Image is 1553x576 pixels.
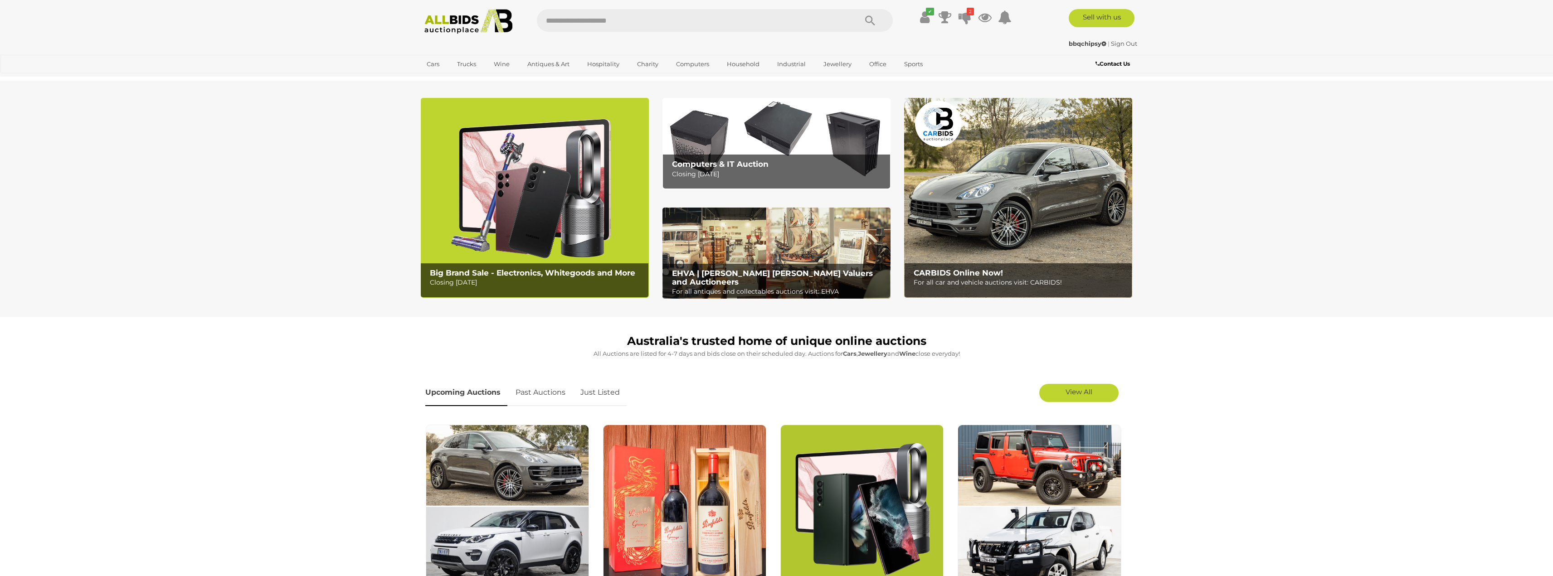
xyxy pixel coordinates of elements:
img: Allbids.com.au [419,9,518,34]
img: EHVA | Evans Hastings Valuers and Auctioneers [662,208,891,299]
a: Household [721,57,765,72]
p: All Auctions are listed for 4-7 days and bids close on their scheduled day. Auctions for , and cl... [425,349,1128,359]
a: Office [863,57,892,72]
a: Big Brand Sale - Electronics, Whitegoods and More Big Brand Sale - Electronics, Whitegoods and Mo... [421,98,649,298]
b: Computers & IT Auction [672,160,769,169]
a: Sports [898,57,929,72]
span: | [1108,40,1110,47]
a: Sell with us [1069,9,1134,27]
strong: Cars [843,350,857,357]
b: CARBIDS Online Now! [914,268,1003,277]
b: Big Brand Sale - Electronics, Whitegoods and More [430,268,635,277]
a: Contact Us [1095,59,1132,69]
p: Closing [DATE] [430,277,643,288]
a: Sign Out [1111,40,1137,47]
a: Charity [631,57,664,72]
strong: Jewellery [858,350,887,357]
i: 2 [967,8,974,15]
a: CARBIDS Online Now! CARBIDS Online Now! For all car and vehicle auctions visit: CARBIDS! [904,98,1132,298]
strong: bbqchipsy [1069,40,1106,47]
i: ✔ [926,8,934,15]
a: 2 [958,9,972,25]
a: Cars [421,57,445,72]
b: Contact Us [1095,60,1130,67]
a: bbqchipsy [1069,40,1108,47]
h1: Australia's trusted home of unique online auctions [425,335,1128,348]
a: Jewellery [818,57,857,72]
a: Antiques & Art [521,57,575,72]
a: Just Listed [574,379,627,406]
img: Computers & IT Auction [662,98,891,189]
b: EHVA | [PERSON_NAME] [PERSON_NAME] Valuers and Auctioneers [672,269,873,286]
a: Trucks [451,57,482,72]
a: Upcoming Auctions [425,379,507,406]
img: CARBIDS Online Now! [904,98,1132,298]
p: Closing [DATE] [672,169,886,180]
strong: Wine [899,350,915,357]
p: For all car and vehicle auctions visit: CARBIDS! [914,277,1127,288]
a: Wine [488,57,516,72]
a: Computers [670,57,715,72]
a: [GEOGRAPHIC_DATA] [421,72,497,87]
p: For all antiques and collectables auctions visit: EHVA [672,286,886,297]
span: View All [1066,387,1092,396]
a: Past Auctions [509,379,572,406]
a: ✔ [918,9,932,25]
a: Computers & IT Auction Computers & IT Auction Closing [DATE] [662,98,891,189]
a: View All [1039,384,1119,402]
img: Big Brand Sale - Electronics, Whitegoods and More [421,98,649,298]
a: Industrial [771,57,812,72]
a: Hospitality [581,57,625,72]
button: Search [847,9,893,32]
a: EHVA | Evans Hastings Valuers and Auctioneers EHVA | [PERSON_NAME] [PERSON_NAME] Valuers and Auct... [662,208,891,299]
